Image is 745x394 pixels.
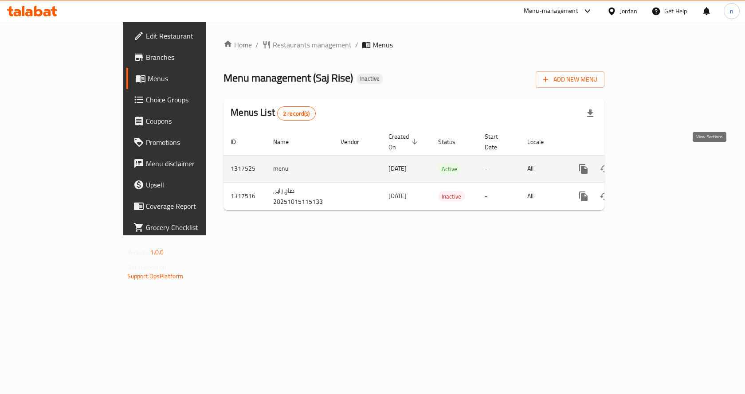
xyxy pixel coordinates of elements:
[231,137,247,147] span: ID
[150,246,164,258] span: 1.0.0
[357,74,383,84] div: Inactive
[255,39,259,50] li: /
[126,195,247,217] a: Coverage Report
[262,39,352,50] a: Restaurants management
[573,186,594,207] button: more
[438,164,461,174] span: Active
[341,137,371,147] span: Vendor
[231,106,315,121] h2: Menus List
[146,179,240,190] span: Upsell
[355,39,358,50] li: /
[146,116,240,126] span: Coupons
[372,39,393,50] span: Menus
[573,158,594,179] button: more
[146,201,240,211] span: Coverage Report
[126,174,247,195] a: Upsell
[146,94,240,105] span: Choice Groups
[438,191,465,202] span: Inactive
[126,47,247,68] a: Branches
[520,182,566,210] td: All
[594,158,616,179] button: Change Status
[127,270,184,282] a: Support.OpsPlatform
[146,52,240,62] span: Branches
[126,110,247,132] a: Coupons
[388,163,407,174] span: [DATE]
[126,68,247,89] a: Menus
[520,155,566,182] td: All
[620,6,637,16] div: Jordan
[527,137,555,147] span: Locale
[543,74,597,85] span: Add New Menu
[223,39,604,50] nav: breadcrumb
[148,73,240,84] span: Menus
[266,155,333,182] td: menu
[594,186,616,207] button: Change Status
[524,6,578,16] div: Menu-management
[266,182,333,210] td: صاج رايز, 20251015115133
[277,106,316,121] div: Total records count
[478,155,520,182] td: -
[126,153,247,174] a: Menu disclaimer
[536,71,604,88] button: Add New Menu
[730,6,733,16] span: n
[126,25,247,47] a: Edit Restaurant
[273,137,300,147] span: Name
[388,190,407,202] span: [DATE]
[126,132,247,153] a: Promotions
[146,222,240,233] span: Grocery Checklist
[273,39,352,50] span: Restaurants management
[126,217,247,238] a: Grocery Checklist
[438,191,465,202] div: Inactive
[478,182,520,210] td: -
[223,68,353,88] span: Menu management ( Saj Rise )
[146,137,240,148] span: Promotions
[126,89,247,110] a: Choice Groups
[127,261,168,273] span: Get support on:
[438,137,467,147] span: Status
[485,131,510,152] span: Start Date
[388,131,420,152] span: Created On
[146,31,240,41] span: Edit Restaurant
[223,129,665,211] table: enhanced table
[278,109,315,118] span: 2 record(s)
[357,75,383,82] span: Inactive
[146,158,240,169] span: Menu disclaimer
[566,129,665,156] th: Actions
[127,246,149,258] span: Version:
